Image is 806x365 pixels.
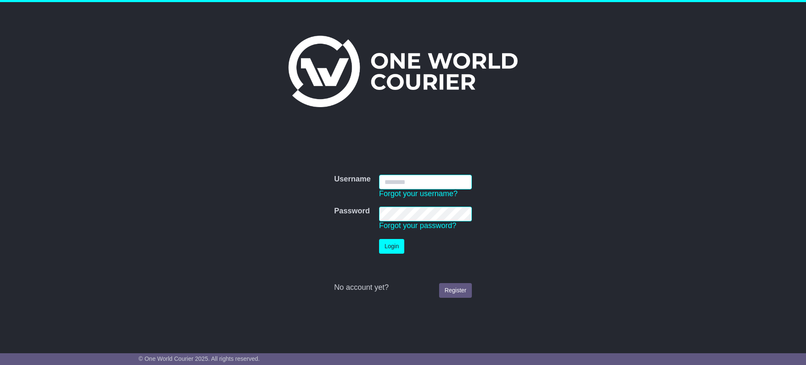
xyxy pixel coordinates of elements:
[334,175,371,184] label: Username
[334,283,472,292] div: No account yet?
[439,283,472,298] a: Register
[379,189,458,198] a: Forgot your username?
[139,355,260,362] span: © One World Courier 2025. All rights reserved.
[379,239,404,254] button: Login
[334,207,370,216] label: Password
[379,221,456,230] a: Forgot your password?
[288,36,518,107] img: One World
